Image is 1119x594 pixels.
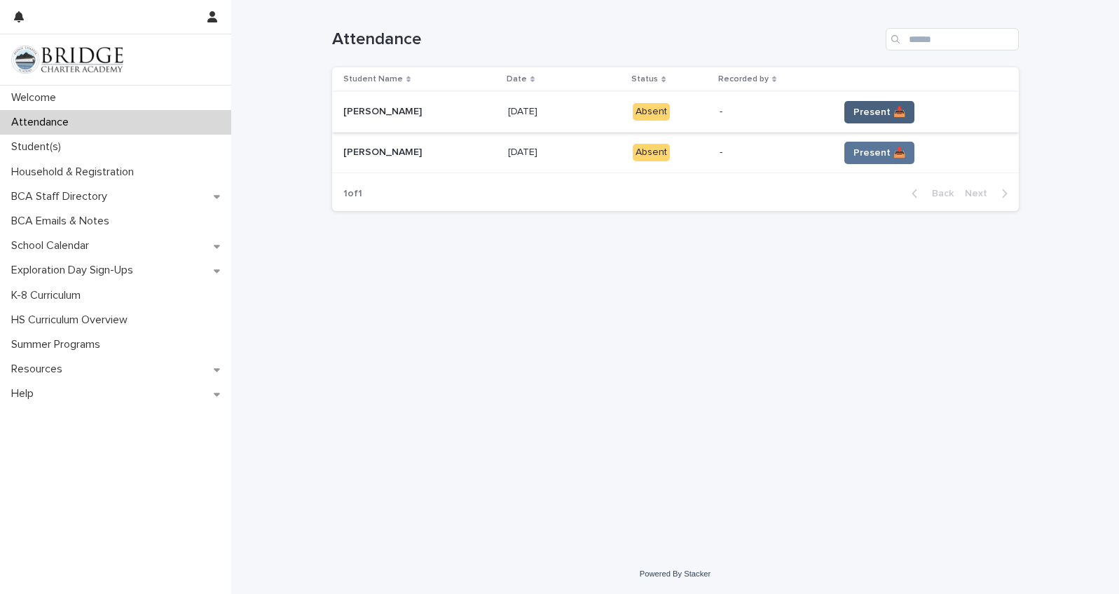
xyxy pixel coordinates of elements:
[924,189,954,198] span: Back
[11,46,123,74] img: V1C1m3IdTEidaUdm9Hs0
[965,189,996,198] span: Next
[332,133,1019,173] tr: [PERSON_NAME][PERSON_NAME] [DATE][DATE] Absent-Present 📥
[633,144,670,161] div: Absent
[343,144,425,158] p: [PERSON_NAME]
[886,28,1019,50] input: Search
[633,103,670,121] div: Absent
[332,29,880,50] h1: Attendance
[900,187,959,200] button: Back
[343,103,425,118] p: [PERSON_NAME]
[6,215,121,228] p: BCA Emails & Notes
[6,313,139,327] p: HS Curriculum Overview
[6,363,74,376] p: Resources
[853,146,905,160] span: Present 📥
[332,177,373,211] p: 1 of 1
[6,91,67,104] p: Welcome
[508,144,540,158] p: [DATE]
[718,72,769,87] p: Recorded by
[6,387,45,400] p: Help
[6,239,100,252] p: School Calendar
[631,72,658,87] p: Status
[6,338,111,351] p: Summer Programs
[6,166,145,179] p: Household & Registration
[507,72,527,87] p: Date
[6,140,72,154] p: Student(s)
[720,147,828,158] p: -
[6,289,92,302] p: K-8 Curriculum
[640,569,710,578] a: Powered By Stacker
[844,101,914,123] button: Present 📥
[343,72,403,87] p: Student Name
[844,142,914,164] button: Present 📥
[6,116,80,129] p: Attendance
[720,106,828,118] p: -
[6,264,144,277] p: Exploration Day Sign-Ups
[508,103,540,118] p: [DATE]
[853,105,905,119] span: Present 📥
[6,190,118,203] p: BCA Staff Directory
[959,187,1019,200] button: Next
[332,92,1019,133] tr: [PERSON_NAME][PERSON_NAME] [DATE][DATE] Absent-Present 📥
